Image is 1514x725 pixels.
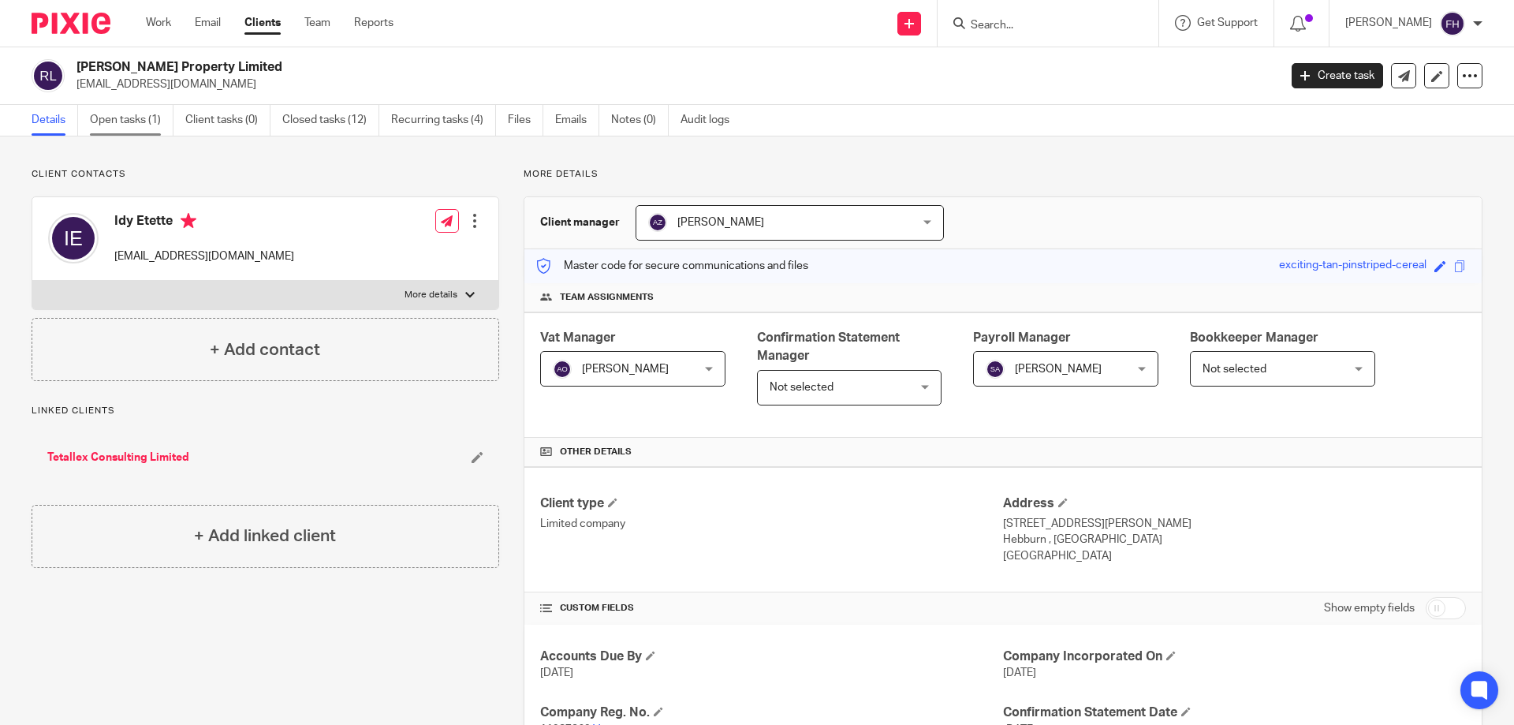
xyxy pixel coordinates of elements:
[1292,63,1383,88] a: Create task
[76,59,1030,76] h2: [PERSON_NAME] Property Limited
[391,105,496,136] a: Recurring tasks (4)
[304,15,330,31] a: Team
[47,450,189,465] a: Tetallex Consulting Limited
[32,405,499,417] p: Linked clients
[181,213,196,229] i: Primary
[146,15,171,31] a: Work
[553,360,572,379] img: svg%3E
[560,291,654,304] span: Team assignments
[1324,600,1415,616] label: Show empty fields
[282,105,379,136] a: Closed tasks (12)
[648,213,667,232] img: svg%3E
[114,213,294,233] h4: Idy Etette
[32,59,65,92] img: svg%3E
[508,105,543,136] a: Files
[354,15,393,31] a: Reports
[969,19,1111,33] input: Search
[1003,495,1466,512] h4: Address
[540,602,1003,615] h4: CUSTOM FIELDS
[540,331,616,344] span: Vat Manager
[540,648,1003,665] h4: Accounts Due By
[1190,331,1318,344] span: Bookkeeper Manager
[555,105,599,136] a: Emails
[195,15,221,31] a: Email
[1003,704,1466,721] h4: Confirmation Statement Date
[986,360,1005,379] img: svg%3E
[560,446,632,458] span: Other details
[405,289,457,301] p: More details
[1203,364,1266,375] span: Not selected
[770,382,833,393] span: Not selected
[1003,667,1036,678] span: [DATE]
[76,77,1268,92] p: [EMAIL_ADDRESS][DOMAIN_NAME]
[114,249,294,264] p: [EMAIL_ADDRESS][DOMAIN_NAME]
[1003,648,1466,665] h4: Company Incorporated On
[540,704,1003,721] h4: Company Reg. No.
[1003,516,1466,532] p: [STREET_ADDRESS][PERSON_NAME]
[540,215,620,230] h3: Client manager
[1197,17,1258,28] span: Get Support
[681,105,741,136] a: Audit logs
[536,258,808,274] p: Master code for secure communications and files
[540,516,1003,532] p: Limited company
[540,667,573,678] span: [DATE]
[973,331,1071,344] span: Payroll Manager
[32,13,110,34] img: Pixie
[1345,15,1432,31] p: [PERSON_NAME]
[524,168,1482,181] p: More details
[90,105,173,136] a: Open tasks (1)
[757,331,900,362] span: Confirmation Statement Manager
[1440,11,1465,36] img: svg%3E
[540,495,1003,512] h4: Client type
[1003,532,1466,547] p: Hebburn , [GEOGRAPHIC_DATA]
[677,217,764,228] span: [PERSON_NAME]
[48,213,99,263] img: svg%3E
[611,105,669,136] a: Notes (0)
[210,338,320,362] h4: + Add contact
[32,168,499,181] p: Client contacts
[32,105,78,136] a: Details
[185,105,270,136] a: Client tasks (0)
[1003,548,1466,564] p: [GEOGRAPHIC_DATA]
[194,524,336,548] h4: + Add linked client
[1279,257,1426,275] div: exciting-tan-pinstriped-cereal
[582,364,669,375] span: [PERSON_NAME]
[1015,364,1102,375] span: [PERSON_NAME]
[244,15,281,31] a: Clients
